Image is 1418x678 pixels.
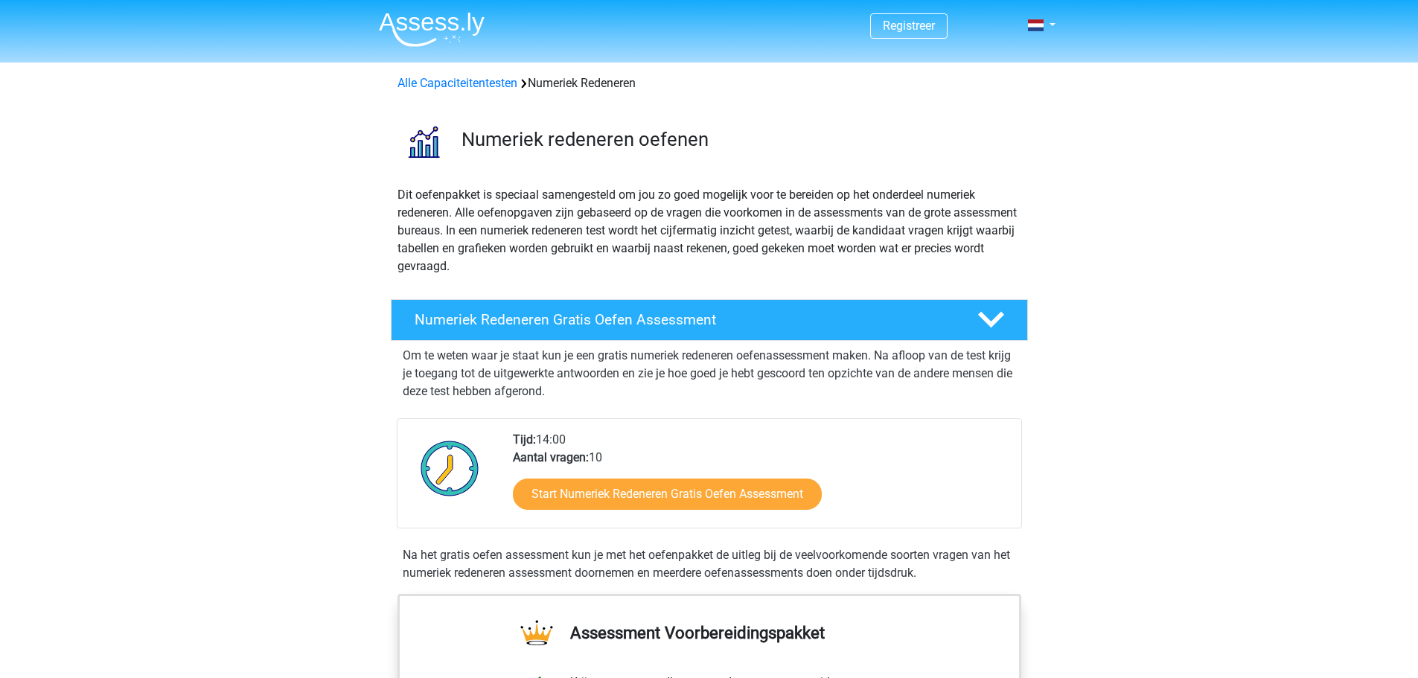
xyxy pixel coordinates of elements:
[397,76,517,90] a: Alle Capaciteitentesten
[392,74,1027,92] div: Numeriek Redeneren
[385,299,1034,341] a: Numeriek Redeneren Gratis Oefen Assessment
[415,311,954,328] h4: Numeriek Redeneren Gratis Oefen Assessment
[412,431,488,505] img: Klok
[513,450,589,464] b: Aantal vragen:
[392,110,455,173] img: numeriek redeneren
[397,546,1022,582] div: Na het gratis oefen assessment kun je met het oefenpakket de uitleg bij de veelvoorkomende soorte...
[502,431,1021,528] div: 14:00 10
[462,128,1016,151] h3: Numeriek redeneren oefenen
[397,186,1021,275] p: Dit oefenpakket is speciaal samengesteld om jou zo goed mogelijk voor te bereiden op het onderdee...
[513,479,822,510] a: Start Numeriek Redeneren Gratis Oefen Assessment
[403,347,1016,400] p: Om te weten waar je staat kun je een gratis numeriek redeneren oefenassessment maken. Na afloop v...
[883,19,935,33] a: Registreer
[513,432,536,447] b: Tijd:
[379,12,485,47] img: Assessly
